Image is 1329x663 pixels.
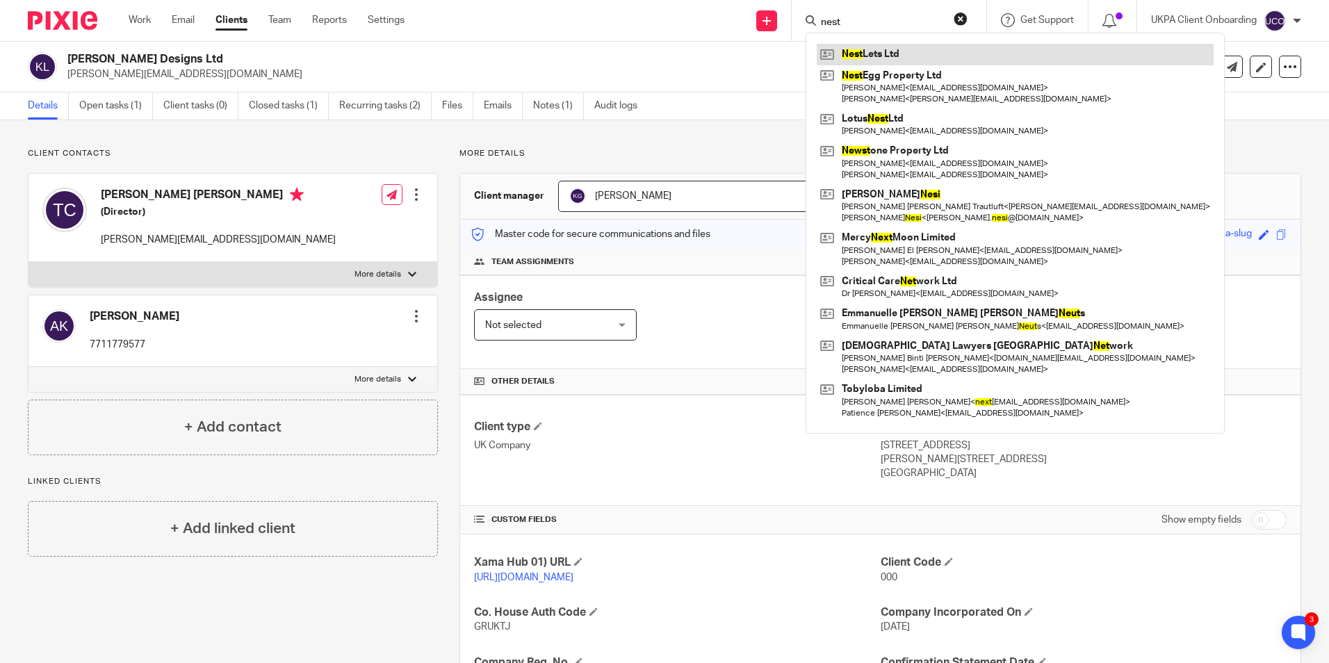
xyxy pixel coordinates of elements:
a: Clients [215,13,247,27]
h4: [PERSON_NAME] [90,309,179,324]
a: Team [268,13,291,27]
p: Linked clients [28,476,438,487]
i: Primary [290,188,304,202]
p: [PERSON_NAME][STREET_ADDRESS] [881,452,1287,466]
h4: Company Incorporated On [881,605,1287,620]
h5: (Director) [101,205,336,219]
p: 7711779577 [90,338,179,352]
a: Email [172,13,195,27]
h2: [PERSON_NAME] Designs Ltd [67,52,903,67]
h4: CUSTOM FIELDS [474,514,880,525]
p: More details [459,148,1301,159]
img: Pixie [28,11,97,30]
a: Emails [484,92,523,120]
h4: Client Code [881,555,1287,570]
span: Other details [491,376,555,387]
span: [DATE] [881,622,910,632]
p: Client contacts [28,148,438,159]
h3: Client manager [474,189,544,203]
a: [URL][DOMAIN_NAME] [474,573,573,582]
img: svg%3E [569,188,586,204]
a: Recurring tasks (2) [339,92,432,120]
a: Audit logs [594,92,648,120]
a: Client tasks (0) [163,92,238,120]
h4: Co. House Auth Code [474,605,880,620]
a: Files [442,92,473,120]
img: svg%3E [28,52,57,81]
button: Clear [954,12,968,26]
p: Master code for secure communications and files [471,227,710,241]
p: More details [354,374,401,385]
h4: [PERSON_NAME] [PERSON_NAME] [101,188,336,205]
h4: + Add linked client [170,518,295,539]
h4: Xama Hub 01) URL [474,555,880,570]
p: [PERSON_NAME][EMAIL_ADDRESS][DOMAIN_NAME] [101,233,336,247]
h4: + Add contact [184,416,282,438]
p: [PERSON_NAME][EMAIL_ADDRESS][DOMAIN_NAME] [67,67,1112,81]
a: Settings [368,13,405,27]
span: [PERSON_NAME] [595,191,671,201]
a: Open tasks (1) [79,92,153,120]
p: More details [354,269,401,280]
span: Assignee [474,292,523,303]
p: [STREET_ADDRESS] [881,439,1287,452]
img: svg%3E [42,309,76,343]
img: svg%3E [42,188,87,232]
span: Not selected [485,320,541,330]
a: Details [28,92,69,120]
span: Team assignments [491,256,574,268]
a: Closed tasks (1) [249,92,329,120]
img: svg%3E [1264,10,1286,32]
a: Notes (1) [533,92,584,120]
h4: Client type [474,420,880,434]
label: Show empty fields [1161,513,1241,527]
span: GRUKTJ [474,622,510,632]
p: [GEOGRAPHIC_DATA] [881,466,1287,480]
span: Get Support [1020,15,1074,25]
span: 000 [881,573,897,582]
p: UK Company [474,439,880,452]
p: UKPA Client Onboarding [1151,13,1257,27]
a: Reports [312,13,347,27]
div: 3 [1305,612,1319,626]
input: Search [820,17,945,29]
a: Work [129,13,151,27]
